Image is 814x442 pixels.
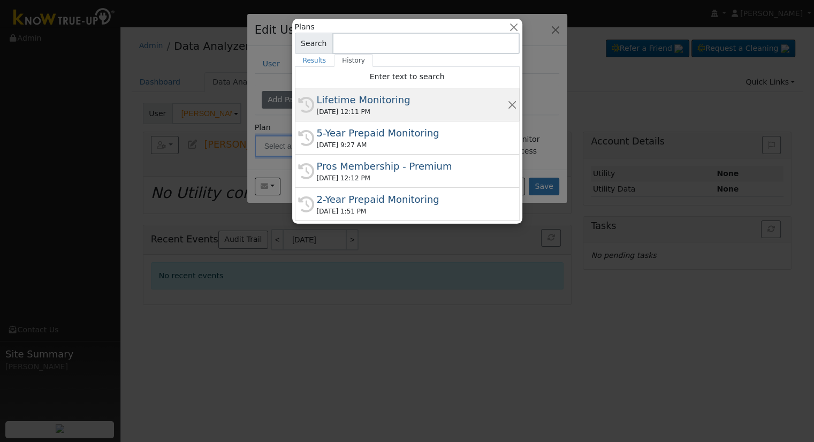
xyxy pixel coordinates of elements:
i: History [298,130,314,146]
div: [DATE] 9:27 AM [317,140,507,150]
i: History [298,97,314,113]
div: Pros Membership - Premium [317,159,507,173]
div: [DATE] 12:11 PM [317,107,507,117]
button: Remove this history [507,99,517,110]
div: Lifetime Monitoring [317,93,507,107]
div: 5-Year Prepaid Monitoring [317,126,507,140]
